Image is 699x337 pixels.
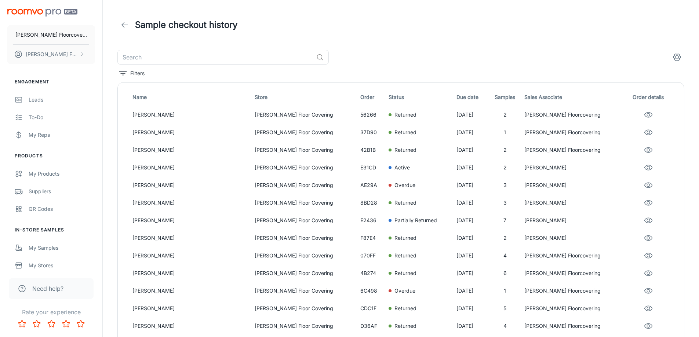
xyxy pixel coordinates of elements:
p: 3 [491,199,518,207]
th: Status [386,88,454,106]
p: [DATE] [456,146,485,154]
p: [PERSON_NAME] [524,181,621,189]
p: [PERSON_NAME] Floor Covering [255,164,354,172]
p: [PERSON_NAME] Floorcovering [524,304,621,312]
p: 42B1B [360,146,383,154]
button: eye [641,195,656,210]
div: My Reps [29,131,95,139]
p: [PERSON_NAME] [132,252,249,260]
p: Returned [394,322,416,330]
p: 5 [491,304,518,312]
p: [PERSON_NAME] [132,199,249,207]
button: eye [641,283,656,298]
p: 2 [491,234,518,242]
button: eye [641,125,656,140]
button: eye [641,160,656,175]
p: Filters [130,69,145,77]
button: eye [641,266,656,281]
th: Due date [454,88,488,106]
p: 2 [491,164,518,172]
p: Partially Returned [394,216,437,224]
p: [PERSON_NAME] [132,269,249,277]
p: [PERSON_NAME] [132,146,249,154]
button: Rate 2 star [29,316,44,331]
p: [PERSON_NAME] Floorcovering [524,128,621,136]
p: Active [394,164,410,172]
button: eye [641,301,656,316]
button: eye [641,248,656,263]
p: [PERSON_NAME] Floorcovering [26,50,77,58]
p: [PERSON_NAME] [132,181,249,189]
p: Returned [394,252,416,260]
p: Returned [394,111,416,119]
p: [DATE] [456,287,485,295]
p: 7 [491,216,518,224]
p: Returned [394,304,416,312]
p: D36AF [360,322,383,330]
p: [PERSON_NAME] Floor Covering [255,287,354,295]
p: [PERSON_NAME] Floorcovering [524,269,621,277]
p: [DATE] [456,252,485,260]
p: [PERSON_NAME] Floor Covering [255,181,354,189]
p: [PERSON_NAME] [132,128,249,136]
th: Name [124,88,252,106]
p: 4 [491,322,518,330]
button: Rate 3 star [44,316,59,331]
p: [PERSON_NAME] [524,164,621,172]
span: Need help? [32,284,63,293]
p: 1 [491,128,518,136]
p: CDC1F [360,304,383,312]
th: Order [357,88,386,106]
p: [DATE] [456,128,485,136]
p: 56266 [360,111,383,119]
p: Returned [394,146,416,154]
button: eye [641,231,656,245]
th: Samples [488,88,521,106]
p: [DATE] [456,216,485,224]
p: 6 [491,269,518,277]
p: Overdue [394,181,415,189]
p: 8BD28 [360,199,383,207]
div: Leads [29,96,95,104]
p: [DATE] [456,234,485,242]
p: Rate your experience [6,308,97,316]
p: [PERSON_NAME] Floor Covering [255,111,354,119]
p: [PERSON_NAME] Floor Covering [255,304,354,312]
button: columns [670,50,684,65]
p: Returned [394,269,416,277]
img: Roomvo PRO Beta [7,9,77,17]
p: [PERSON_NAME] Floor Covering [255,234,354,242]
p: 4 [491,252,518,260]
div: Suppliers [29,187,95,195]
div: To-do [29,113,95,121]
p: [DATE] [456,111,485,119]
p: 37D90 [360,128,383,136]
p: E31CD [360,164,383,172]
p: [PERSON_NAME] [524,199,621,207]
p: [PERSON_NAME] [132,287,249,295]
p: [PERSON_NAME] Floor Covering [255,269,354,277]
button: eye [641,107,656,122]
button: eye [641,143,656,157]
div: My Products [29,170,95,178]
div: My Stores [29,261,95,270]
p: [DATE] [456,181,485,189]
p: F87E4 [360,234,383,242]
p: [PERSON_NAME] [132,322,249,330]
button: [PERSON_NAME] Floorcovering [7,25,95,44]
p: [PERSON_NAME] Floorcovering [524,287,621,295]
p: [PERSON_NAME] Floorcovering [524,322,621,330]
p: 1 [491,287,518,295]
p: [PERSON_NAME] [132,164,249,172]
button: eye [641,213,656,228]
p: [PERSON_NAME] Floorcovering [15,31,87,39]
p: [PERSON_NAME] [132,304,249,312]
p: [PERSON_NAME] Floorcovering [524,252,621,260]
p: [PERSON_NAME] [132,234,249,242]
p: 070FF [360,252,383,260]
h1: Sample checkout history [135,18,237,32]
button: filter [117,67,146,79]
p: [PERSON_NAME] Floor Covering [255,252,354,260]
p: 6C498 [360,287,383,295]
button: [PERSON_NAME] Floorcovering [7,45,95,64]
